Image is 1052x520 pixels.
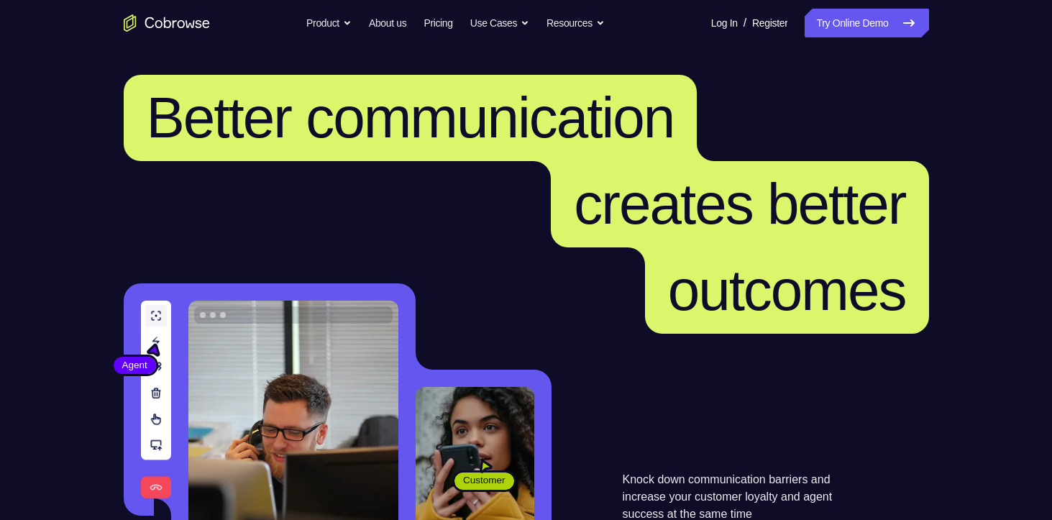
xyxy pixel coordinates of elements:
[744,14,746,32] span: /
[424,9,452,37] a: Pricing
[454,473,514,488] span: Customer
[752,9,787,37] a: Register
[668,258,906,322] span: outcomes
[141,301,171,498] img: A series of tools used in co-browsing sessions
[574,172,905,236] span: creates better
[546,9,605,37] button: Resources
[124,14,210,32] a: Go to the home page
[147,86,674,150] span: Better communication
[805,9,928,37] a: Try Online Demo
[369,9,406,37] a: About us
[114,358,156,373] span: Agent
[470,9,529,37] button: Use Cases
[711,9,738,37] a: Log In
[306,9,352,37] button: Product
